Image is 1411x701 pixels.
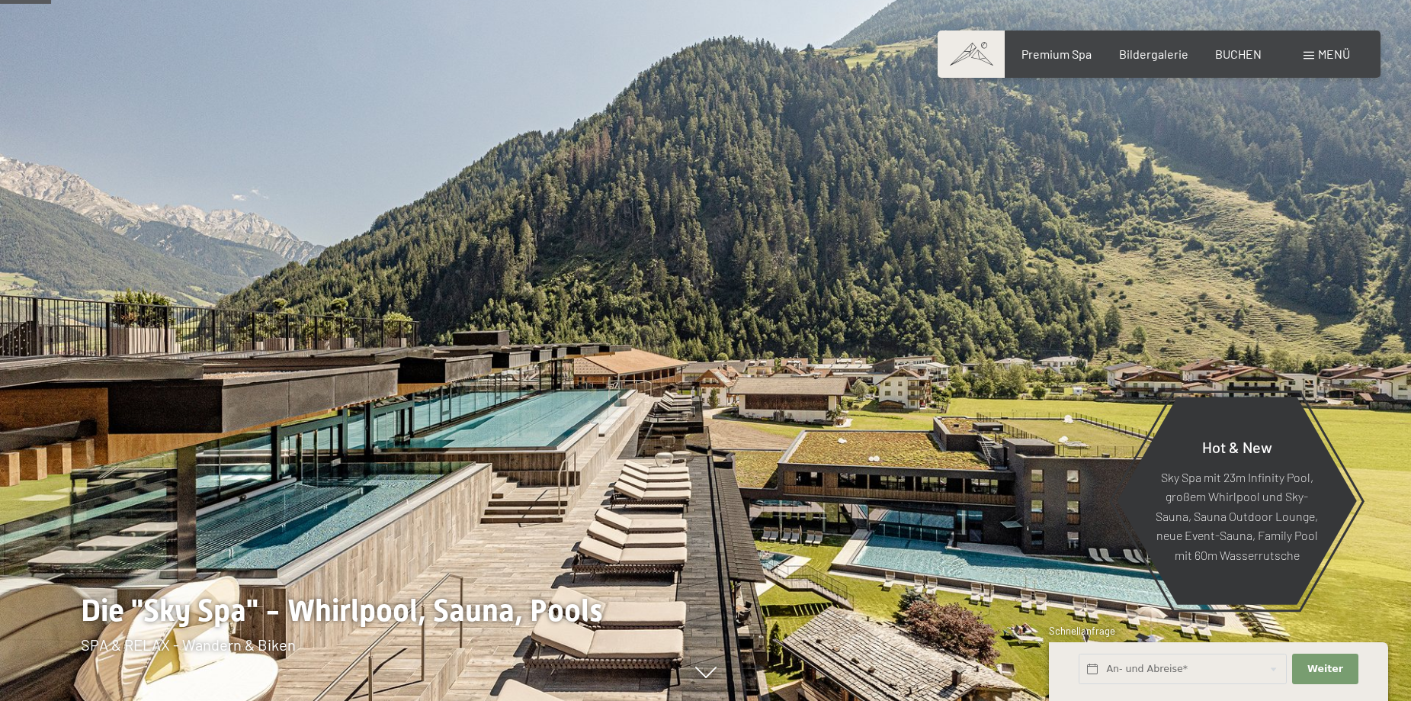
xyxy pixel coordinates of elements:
p: Sky Spa mit 23m Infinity Pool, großem Whirlpool und Sky-Sauna, Sauna Outdoor Lounge, neue Event-S... [1154,467,1320,564]
button: Weiter [1292,654,1358,685]
a: Premium Spa [1021,47,1092,61]
span: Hot & New [1202,437,1272,455]
span: Weiter [1307,662,1343,676]
span: Menü [1318,47,1350,61]
span: Schnellanfrage [1049,625,1115,637]
a: Bildergalerie [1119,47,1188,61]
a: BUCHEN [1215,47,1262,61]
a: Hot & New Sky Spa mit 23m Infinity Pool, großem Whirlpool und Sky-Sauna, Sauna Outdoor Lounge, ne... [1116,396,1358,606]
